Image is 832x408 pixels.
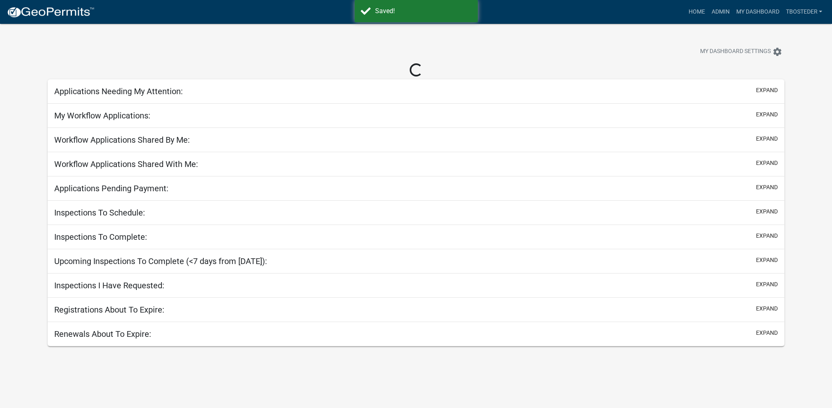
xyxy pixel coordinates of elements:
[700,47,771,57] span: My Dashboard Settings
[375,6,472,16] div: Saved!
[772,47,782,57] i: settings
[733,4,782,20] a: My Dashboard
[756,159,778,167] button: expand
[756,183,778,192] button: expand
[756,110,778,119] button: expand
[756,329,778,337] button: expand
[54,135,190,145] h5: Workflow Applications Shared By Me:
[54,159,198,169] h5: Workflow Applications Shared With Me:
[756,86,778,95] button: expand
[756,256,778,264] button: expand
[685,4,708,20] a: Home
[694,44,789,60] button: My Dashboard Settingssettings
[54,232,147,242] h5: Inspections To Complete:
[54,329,151,339] h5: Renewals About To Expire:
[54,256,267,266] h5: Upcoming Inspections To Complete (<7 days from [DATE]):
[708,4,733,20] a: Admin
[756,280,778,289] button: expand
[54,111,150,121] h5: My Workflow Applications:
[54,86,183,96] h5: Applications Needing My Attention:
[756,134,778,143] button: expand
[54,208,145,218] h5: Inspections To Schedule:
[54,305,164,315] h5: Registrations About To Expire:
[756,207,778,216] button: expand
[756,304,778,313] button: expand
[756,232,778,240] button: expand
[782,4,825,20] a: tbosteder
[54,183,168,193] h5: Applications Pending Payment:
[54,280,164,290] h5: Inspections I Have Requested:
